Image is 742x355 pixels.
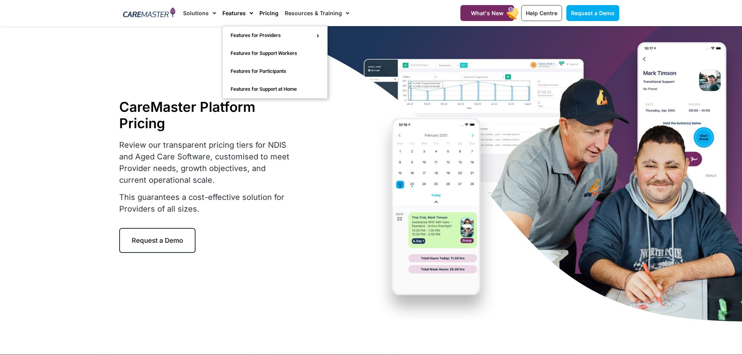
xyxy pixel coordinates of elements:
[566,5,619,21] a: Request a Demo
[223,26,327,44] a: Features for Providers
[223,62,327,80] a: Features for Participants
[223,44,327,62] a: Features for Support Workers
[460,5,514,21] a: What's New
[132,237,183,244] span: Request a Demo
[526,10,557,16] span: Help Centre
[123,7,176,19] img: CareMaster Logo
[119,191,294,215] p: This guarantees a cost-effective solution for Providers of all sizes.
[119,99,294,131] h1: CareMaster Platform Pricing
[119,139,294,186] p: Review our transparent pricing tiers for NDIS and Aged Care Software, customised to meet Provider...
[222,26,328,99] ul: Features
[571,10,615,16] span: Request a Demo
[223,80,327,98] a: Features for Support at Home
[119,228,196,253] a: Request a Demo
[471,10,504,16] span: What's New
[521,5,562,21] a: Help Centre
